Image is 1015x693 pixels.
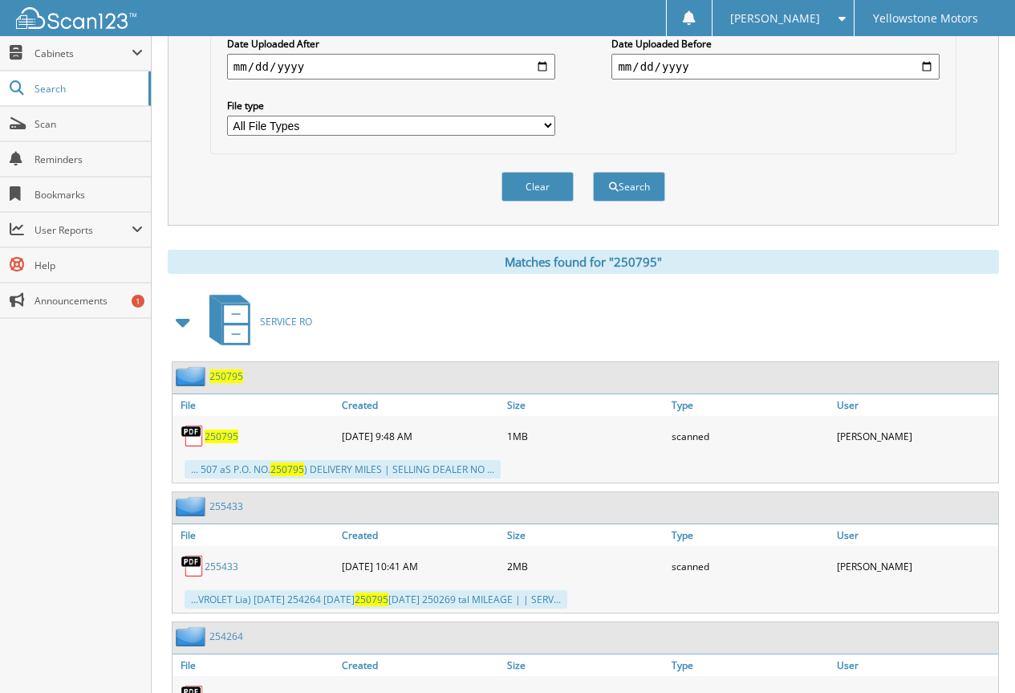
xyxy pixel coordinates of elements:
div: 1 [132,295,144,308]
div: scanned [668,550,833,582]
input: start [227,54,555,79]
a: File [173,654,338,676]
img: folder2.png [176,626,209,646]
span: Scan [35,117,143,131]
label: Date Uploaded After [227,37,555,51]
div: 2MB [503,550,668,582]
span: User Reports [35,223,132,237]
a: File [173,524,338,546]
label: File type [227,99,555,112]
span: SERVICE RO [260,315,312,328]
div: Matches found for "250795" [168,250,999,274]
div: [PERSON_NAME] [833,420,998,452]
button: Clear [501,172,574,202]
a: User [833,654,998,676]
a: 255433 [205,560,238,573]
a: Type [668,654,833,676]
span: Cabinets [35,47,132,60]
a: 250795 [205,430,238,443]
div: 1MB [503,420,668,452]
a: Type [668,524,833,546]
img: scan123-logo-white.svg [16,7,136,29]
a: File [173,394,338,416]
a: Size [503,394,668,416]
a: 250795 [209,369,243,383]
input: end [611,54,940,79]
a: User [833,524,998,546]
div: [DATE] 9:48 AM [338,420,503,452]
a: Created [338,654,503,676]
a: 255433 [209,499,243,513]
a: Size [503,654,668,676]
span: Bookmarks [35,188,143,202]
a: Type [668,394,833,416]
span: Help [35,259,143,272]
span: 250795 [355,593,388,606]
span: Announcements [35,294,143,308]
div: scanned [668,420,833,452]
div: [PERSON_NAME] [833,550,998,582]
div: [DATE] 10:41 AM [338,550,503,582]
a: 254264 [209,630,243,643]
div: ... 507 aS P.O. NO. ) DELIVERY MILES | SELLING DEALER NO ... [185,460,501,479]
img: PDF.png [181,554,205,578]
span: 250795 [270,463,304,476]
span: Yellowstone Motors [873,14,978,23]
label: Date Uploaded Before [611,37,940,51]
a: Created [338,394,503,416]
span: Reminders [35,153,143,166]
a: User [833,394,998,416]
img: folder2.png [176,496,209,516]
a: Size [503,524,668,546]
a: Created [338,524,503,546]
span: [PERSON_NAME] [730,14,820,23]
span: Search [35,82,140,96]
a: SERVICE RO [200,290,312,353]
button: Search [593,172,665,202]
img: PDF.png [181,424,205,448]
img: folder2.png [176,366,209,386]
div: ...VROLET Lia) [DATE] 254264 [DATE] [DATE] 250269 tal MILEAGE | | SERV... [185,590,567,609]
